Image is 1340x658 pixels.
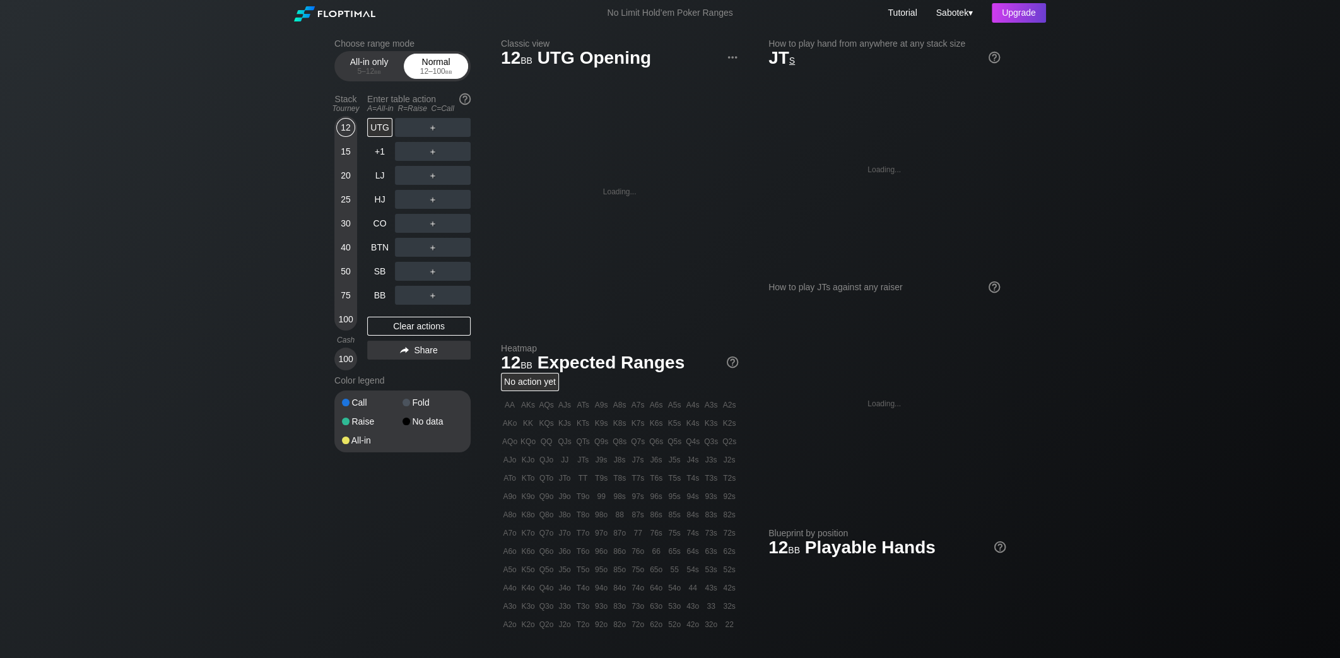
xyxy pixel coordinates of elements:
[343,67,396,76] div: 5 – 12
[629,616,647,633] div: 72o
[499,49,534,69] span: 12
[400,347,409,354] img: share.864f2f62.svg
[367,317,471,336] div: Clear actions
[329,104,362,113] div: Tourney
[501,343,738,353] h2: Heatmap
[611,597,628,615] div: 83o
[702,524,720,542] div: 73s
[684,524,702,542] div: 74s
[538,488,555,505] div: Q9o
[574,469,592,487] div: TT
[336,118,355,137] div: 12
[501,433,519,450] div: AQo
[592,396,610,414] div: A9s
[666,506,683,524] div: 85s
[666,488,683,505] div: 95s
[629,597,647,615] div: 73o
[666,543,683,560] div: 65s
[789,52,795,66] span: s
[367,341,471,360] div: Share
[556,396,573,414] div: AJs
[501,524,519,542] div: A7o
[720,597,738,615] div: 32s
[367,104,471,113] div: A=All-in R=Raise C=Call
[629,561,647,579] div: 75o
[629,543,647,560] div: 76o
[367,190,392,209] div: HJ
[336,166,355,185] div: 20
[501,373,559,391] div: No action yet
[702,506,720,524] div: 83s
[888,8,917,18] a: Tutorial
[666,524,683,542] div: 75s
[294,6,375,21] img: Floptimal logo
[334,370,471,391] div: Color legend
[720,506,738,524] div: 82s
[342,417,403,426] div: Raise
[519,451,537,469] div: KJo
[519,469,537,487] div: KTo
[501,451,519,469] div: AJo
[647,414,665,432] div: K6s
[445,67,452,76] span: bb
[520,52,532,66] span: bb
[647,396,665,414] div: A6s
[684,488,702,505] div: 94s
[684,414,702,432] div: K4s
[574,396,592,414] div: ATs
[329,89,362,118] div: Stack
[519,524,537,542] div: K7o
[458,92,472,106] img: help.32db89a4.svg
[666,597,683,615] div: 53o
[647,488,665,505] div: 96s
[720,451,738,469] div: J2s
[574,414,592,432] div: KTs
[501,579,519,597] div: A4o
[684,543,702,560] div: 64s
[647,469,665,487] div: T6s
[574,506,592,524] div: T8o
[867,165,901,174] div: Loading...
[993,540,1007,554] img: help.32db89a4.svg
[768,528,1006,538] h2: Blueprint by position
[538,579,555,597] div: Q4o
[395,142,471,161] div: ＋
[647,597,665,615] div: 63o
[519,561,537,579] div: K5o
[367,142,392,161] div: +1
[395,118,471,137] div: ＋
[611,488,628,505] div: 98s
[340,54,398,78] div: All-in only
[611,616,628,633] div: 82o
[588,8,751,21] div: No Limit Hold’em Poker Ranges
[556,469,573,487] div: JTo
[684,433,702,450] div: Q4s
[519,433,537,450] div: KQo
[611,396,628,414] div: A8s
[647,616,665,633] div: 62o
[629,451,647,469] div: J7s
[684,396,702,414] div: A4s
[768,48,795,68] span: JT
[574,597,592,615] div: T3o
[666,396,683,414] div: A5s
[867,399,901,408] div: Loading...
[336,286,355,305] div: 75
[574,561,592,579] div: T5o
[768,537,1006,558] h1: Playable Hands
[767,538,802,559] span: 12
[538,414,555,432] div: KQs
[367,118,392,137] div: UTG
[592,543,610,560] div: 96o
[720,543,738,560] div: 62s
[647,561,665,579] div: 65o
[684,579,702,597] div: 44
[556,506,573,524] div: J8o
[720,469,738,487] div: T2s
[409,67,462,76] div: 12 – 100
[556,597,573,615] div: J3o
[592,433,610,450] div: Q9s
[367,166,392,185] div: LJ
[501,352,738,373] h1: Expected Ranges
[336,190,355,209] div: 25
